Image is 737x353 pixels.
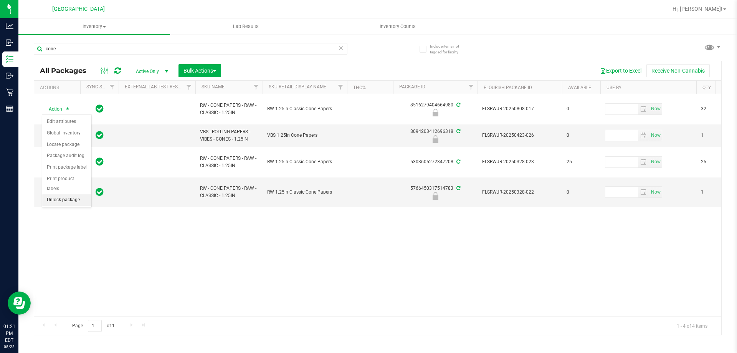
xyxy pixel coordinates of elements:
[3,323,15,344] p: 01:21 PM EDT
[638,157,649,167] span: select
[392,192,479,200] div: Administrative Hold
[88,320,102,332] input: 1
[6,39,13,46] inline-svg: Inbound
[646,64,710,77] button: Receive Non-Cannabis
[701,158,730,166] span: 25
[392,128,479,143] div: 8094203412696318
[106,81,119,94] a: Filter
[701,189,730,196] span: 1
[455,102,460,108] span: Sync from Compliance System
[649,104,662,114] span: select
[649,156,662,167] span: Set Current date
[8,292,31,315] iframe: Resource center
[42,128,91,139] li: Global inventory
[567,132,596,139] span: 0
[200,128,258,143] span: VBS - ROLLING PAPERS - VIBES - CONES - 1.25IN
[369,23,426,30] span: Inventory Counts
[484,85,532,90] a: Flourish Package ID
[125,84,185,89] a: External Lab Test Result
[638,187,649,197] span: select
[482,132,557,139] span: FLSRWJR-20250423-026
[42,194,91,206] li: Unlock package
[392,158,479,166] div: 5303605272347208
[701,132,730,139] span: 1
[649,103,662,114] span: Set Current date
[170,18,322,35] a: Lab Results
[18,18,170,35] a: Inventory
[63,104,73,114] span: select
[567,158,596,166] span: 25
[465,81,478,94] a: Filter
[269,84,326,89] a: Sku Retail Display Name
[183,81,195,94] a: Filter
[34,43,347,55] input: Search Package ID, Item Name, SKU, Lot or Part Number...
[6,72,13,80] inline-svg: Outbound
[223,23,269,30] span: Lab Results
[482,189,557,196] span: FLSRWJR-20250328-022
[649,157,662,167] span: select
[455,186,460,191] span: Sync from Compliance System
[638,104,649,114] span: select
[322,18,473,35] a: Inventory Counts
[42,139,91,151] li: Locate package
[567,189,596,196] span: 0
[202,84,225,89] a: SKU Name
[392,185,479,200] div: 5766450317514783
[40,85,77,90] div: Actions
[649,187,662,197] span: select
[6,55,13,63] inline-svg: Inventory
[392,109,479,116] div: Newly Received
[6,105,13,113] inline-svg: Reports
[200,102,258,116] span: RW - CONE PAPERS - RAW - CLASSIC - 1.25IN
[701,105,730,113] span: 32
[595,64,646,77] button: Export to Excel
[267,105,342,113] span: RW 1.25in Classic Cone Papers
[267,132,342,139] span: VBS 1.25in Cone Papers
[568,85,591,90] a: Available
[455,129,460,134] span: Sync from Compliance System
[3,344,15,350] p: 08/25
[250,81,263,94] a: Filter
[42,116,91,128] li: Edit attributes
[42,150,91,162] li: Package audit log
[96,103,104,114] span: In Sync
[52,6,105,12] span: [GEOGRAPHIC_DATA]
[96,156,104,167] span: In Sync
[671,320,714,331] span: 1 - 4 of 4 items
[482,158,557,166] span: FLSRWJR-20250328-023
[399,84,425,89] a: Package ID
[334,81,347,94] a: Filter
[96,130,104,141] span: In Sync
[606,85,621,90] a: Use By
[200,155,258,169] span: RW - CONE PAPERS - RAW - CLASSIC - 1.25IN
[482,105,557,113] span: FLSRWJR-20250808-017
[673,6,722,12] span: Hi, [PERSON_NAME]!
[455,159,460,164] span: Sync from Compliance System
[40,66,94,75] span: All Packages
[66,320,121,332] span: Page of 1
[338,43,344,53] span: Clear
[183,68,216,74] span: Bulk Actions
[430,43,468,55] span: Include items not tagged for facility
[649,130,662,141] span: select
[42,173,91,194] li: Print product labels
[200,185,258,199] span: RW - CONE PAPERS - RAW - CLASSIC - 1.25IN
[392,135,479,143] div: Administrative Hold
[702,85,711,90] a: Qty
[86,84,116,89] a: Sync Status
[178,64,221,77] button: Bulk Actions
[638,130,649,141] span: select
[649,130,662,141] span: Set Current date
[267,158,342,166] span: RW 1.25in Classic Cone Papers
[649,187,662,198] span: Set Current date
[267,189,342,196] span: RW 1.25in Classic Cone Papers
[96,187,104,197] span: In Sync
[392,101,479,116] div: 8516279404664980
[18,23,170,30] span: Inventory
[567,105,596,113] span: 0
[6,88,13,96] inline-svg: Retail
[42,104,63,114] span: Action
[6,22,13,30] inline-svg: Analytics
[42,162,91,173] li: Print package label
[353,85,366,90] a: THC%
